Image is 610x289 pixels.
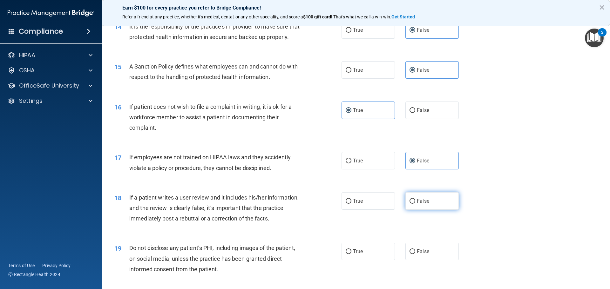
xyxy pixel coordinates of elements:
strong: $100 gift card [303,14,331,19]
span: ! That's what we call a win-win. [331,14,391,19]
button: Open Resource Center, 2 new notifications [585,29,604,47]
span: 15 [114,63,121,71]
span: False [417,198,429,204]
input: True [346,199,351,204]
input: True [346,68,351,73]
a: Settings [8,97,92,105]
span: True [353,27,363,33]
span: False [417,248,429,254]
h4: Compliance [19,27,63,36]
span: If a patient writes a user review and it includes his/her information, and the review is clearly ... [129,194,299,222]
input: True [346,108,351,113]
input: True [346,249,351,254]
p: OSHA [19,67,35,74]
span: False [417,107,429,113]
input: False [410,68,415,73]
span: 16 [114,103,121,111]
span: True [353,248,363,254]
span: True [353,67,363,73]
img: PMB logo [8,7,94,19]
a: OfficeSafe University [8,82,92,89]
span: 19 [114,245,121,252]
span: Do not disclose any patient’s PHI, including images of the patient, on social media, unless the p... [129,245,295,272]
span: 14 [114,23,121,31]
button: Close [599,2,605,12]
span: 17 [114,154,121,161]
span: Ⓒ Rectangle Health 2024 [8,271,60,278]
a: HIPAA [8,51,92,59]
a: OSHA [8,67,92,74]
input: True [346,159,351,163]
span: True [353,158,363,164]
a: Privacy Policy [42,262,71,269]
strong: Get Started [391,14,415,19]
p: Earn $100 for every practice you refer to Bridge Compliance! [122,5,589,11]
span: False [417,158,429,164]
input: False [410,199,415,204]
span: True [353,198,363,204]
span: A Sanction Policy defines what employees can and cannot do with respect to the handling of protec... [129,63,298,80]
a: Get Started [391,14,416,19]
iframe: Drift Widget Chat Controller [578,245,602,269]
span: False [417,67,429,73]
input: False [410,28,415,33]
span: Refer a friend at any practice, whether it's medical, dental, or any other speciality, and score a [122,14,303,19]
span: False [417,27,429,33]
input: False [410,108,415,113]
p: HIPAA [19,51,35,59]
span: If patient does not wish to file a complaint in writing, it is ok for a workforce member to assis... [129,103,292,131]
span: If employees are not trained on HIPAA laws and they accidently violate a policy or procedure, the... [129,154,291,171]
input: False [410,249,415,254]
a: Terms of Use [8,262,35,269]
input: True [346,28,351,33]
input: False [410,159,415,163]
span: True [353,107,363,113]
div: 2 [601,32,603,41]
span: 18 [114,194,121,202]
p: OfficeSafe University [19,82,79,89]
p: Settings [19,97,43,105]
